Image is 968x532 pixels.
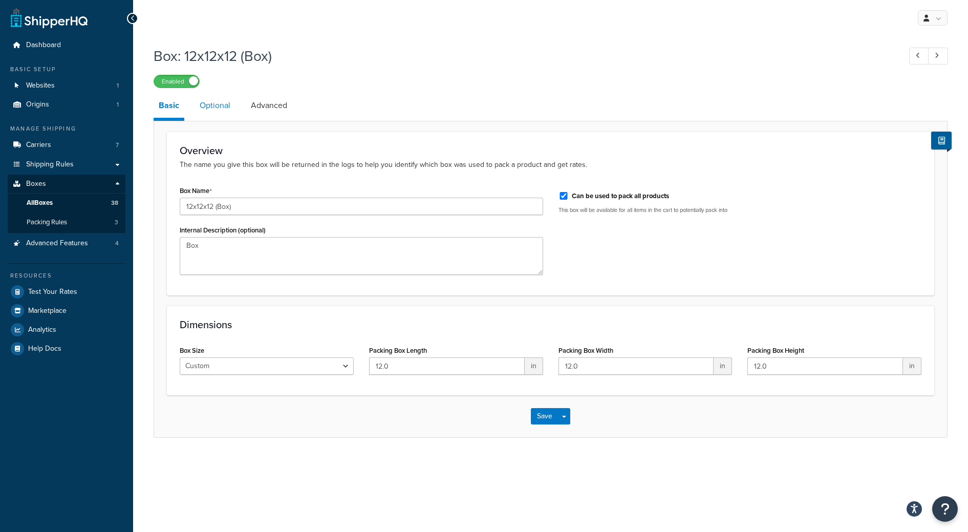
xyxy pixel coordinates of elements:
[928,48,948,65] a: Next Record
[909,48,929,65] a: Previous Record
[8,339,125,358] a: Help Docs
[180,159,921,171] p: The name you give this box will be returned in the logs to help you identify which box was used t...
[572,191,669,201] label: Can be used to pack all products
[117,100,119,109] span: 1
[903,357,921,375] span: in
[8,234,125,253] a: Advanced Features4
[195,93,235,118] a: Optional
[8,124,125,133] div: Manage Shipping
[8,194,125,212] a: AllBoxes38
[28,326,56,334] span: Analytics
[932,496,958,522] button: Open Resource Center
[747,347,804,354] label: Packing Box Height
[931,132,952,150] button: Show Help Docs
[28,288,77,296] span: Test Your Rates
[115,239,119,248] span: 4
[117,81,119,90] span: 1
[8,136,125,155] a: Carriers7
[246,93,292,118] a: Advanced
[27,199,53,207] span: All Boxes
[115,218,118,227] span: 3
[8,76,125,95] li: Websites
[531,408,558,424] button: Save
[8,271,125,280] div: Resources
[26,239,88,248] span: Advanced Features
[8,175,125,233] li: Boxes
[8,76,125,95] a: Websites1
[8,321,125,339] a: Analytics
[558,347,613,354] label: Packing Box Width
[8,95,125,114] a: Origins1
[558,206,922,214] p: This box will be available for all items in the cart to potentially pack into
[111,199,118,207] span: 38
[8,36,125,55] a: Dashboard
[26,81,55,90] span: Websites
[27,218,67,227] span: Packing Rules
[369,347,427,354] label: Packing Box Length
[8,213,125,232] li: Packing Rules
[26,160,74,169] span: Shipping Rules
[154,75,199,88] label: Enabled
[8,155,125,174] a: Shipping Rules
[180,145,921,156] h3: Overview
[525,357,543,375] span: in
[8,136,125,155] li: Carriers
[8,213,125,232] a: Packing Rules3
[180,187,212,195] label: Box Name
[714,357,732,375] span: in
[26,41,61,50] span: Dashboard
[8,302,125,320] a: Marketplace
[8,95,125,114] li: Origins
[8,65,125,74] div: Basic Setup
[26,100,49,109] span: Origins
[8,283,125,301] a: Test Your Rates
[26,141,51,150] span: Carriers
[8,234,125,253] li: Advanced Features
[154,93,184,121] a: Basic
[180,319,921,330] h3: Dimensions
[8,175,125,194] a: Boxes
[26,180,46,188] span: Boxes
[180,226,266,234] label: Internal Description (optional)
[154,46,890,66] h1: Box: 12x12x12 (Box)
[180,237,543,275] textarea: Box
[28,307,67,315] span: Marketplace
[116,141,119,150] span: 7
[28,345,61,353] span: Help Docs
[180,347,204,354] label: Box Size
